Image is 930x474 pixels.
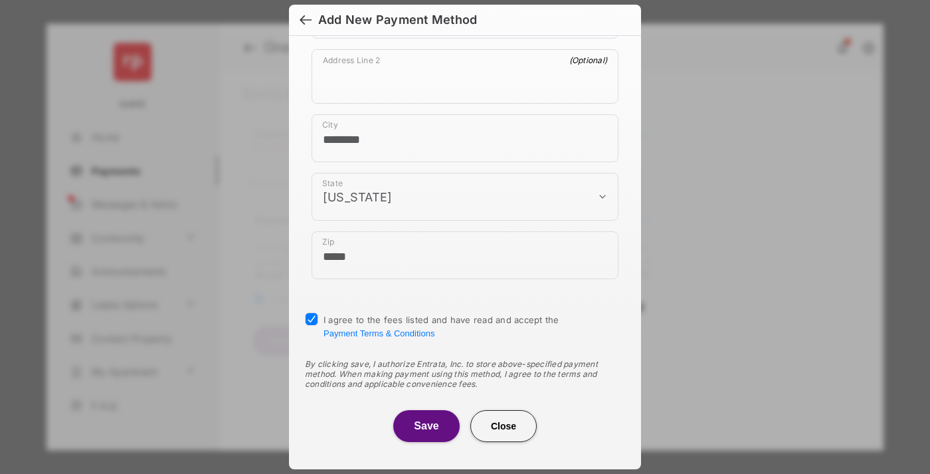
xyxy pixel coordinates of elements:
button: I agree to the fees listed and have read and accept the [324,328,434,338]
button: Close [470,410,537,442]
div: By clicking save, I authorize Entrata, Inc. to store above-specified payment method. When making ... [305,359,625,389]
div: Add New Payment Method [318,13,477,27]
div: payment_method_screening[postal_addresses][addressLine2] [312,49,618,104]
div: payment_method_screening[postal_addresses][postalCode] [312,231,618,279]
button: Save [393,410,460,442]
span: I agree to the fees listed and have read and accept the [324,314,559,338]
div: payment_method_screening[postal_addresses][locality] [312,114,618,162]
div: payment_method_screening[postal_addresses][administrativeArea] [312,173,618,221]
